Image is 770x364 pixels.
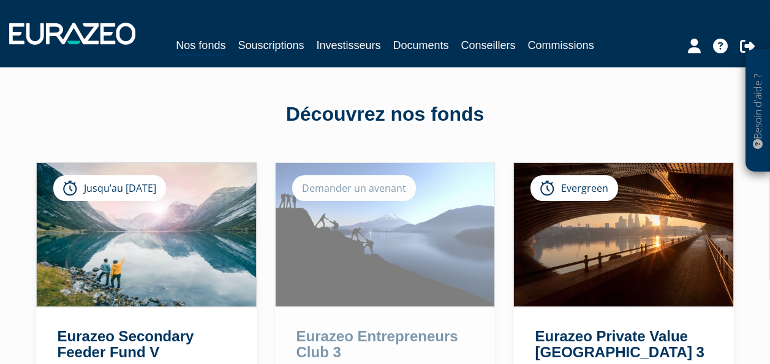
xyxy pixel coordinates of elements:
a: Eurazeo Entrepreneurs Club 3 [296,328,458,360]
p: Besoin d'aide ? [751,56,765,166]
a: Eurazeo Private Value [GEOGRAPHIC_DATA] 3 [535,328,704,360]
a: Documents [393,37,449,54]
a: Souscriptions [238,37,304,54]
div: Demander un avenant [292,175,416,201]
a: Nos fonds [176,37,225,56]
div: Jusqu’au [DATE] [53,175,166,201]
img: 1732889491-logotype_eurazeo_blanc_rvb.png [9,23,135,45]
a: Investisseurs [316,37,380,54]
img: Eurazeo Secondary Feeder Fund V [37,163,256,306]
a: Conseillers [461,37,516,54]
img: Eurazeo Private Value Europe 3 [514,163,733,306]
img: Eurazeo Entrepreneurs Club 3 [276,163,495,306]
a: Commissions [528,37,594,54]
div: Découvrez nos fonds [36,100,734,129]
div: Evergreen [530,175,618,201]
a: Eurazeo Secondary Feeder Fund V [58,328,194,360]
